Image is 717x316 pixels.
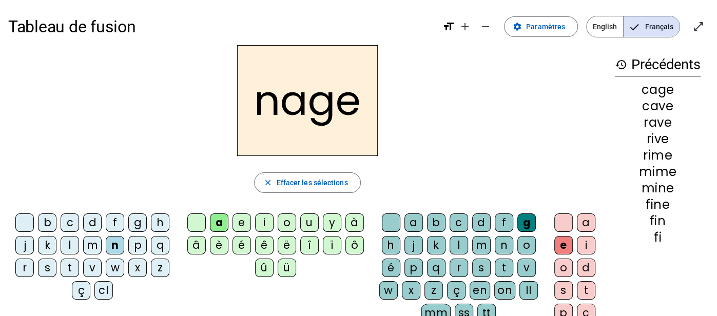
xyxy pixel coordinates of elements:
[187,236,206,254] div: â
[513,22,522,31] mat-icon: settings
[615,166,701,178] div: mime
[472,213,491,232] div: d
[323,236,341,254] div: ï
[94,281,113,300] div: cl
[472,259,491,277] div: s
[577,236,595,254] div: i
[128,236,147,254] div: p
[278,236,296,254] div: ë
[300,213,319,232] div: u
[472,236,491,254] div: m
[106,259,124,277] div: w
[517,236,536,254] div: o
[404,259,423,277] div: p
[554,236,573,254] div: e
[688,16,709,37] button: Entrer en plein écran
[72,281,90,300] div: ç
[382,236,400,254] div: h
[300,236,319,254] div: î
[495,213,513,232] div: f
[447,281,466,300] div: ç
[495,236,513,254] div: n
[15,259,34,277] div: r
[128,213,147,232] div: g
[615,84,701,96] div: cage
[323,213,341,232] div: y
[61,236,79,254] div: l
[263,178,272,187] mat-icon: close
[587,16,623,37] span: English
[278,213,296,232] div: o
[210,213,228,232] div: a
[345,213,364,232] div: à
[526,21,565,33] span: Paramètres
[83,259,102,277] div: v
[615,231,701,244] div: fi
[379,281,398,300] div: w
[459,21,471,33] mat-icon: add
[128,259,147,277] div: x
[255,213,274,232] div: i
[615,199,701,211] div: fine
[615,182,701,194] div: mine
[624,16,680,37] span: Français
[38,259,56,277] div: s
[475,16,496,37] button: Diminuer la taille de la police
[615,133,701,145] div: rive
[276,176,347,189] span: Effacer les sélections
[255,236,274,254] div: ê
[470,281,490,300] div: en
[554,281,573,300] div: s
[519,281,538,300] div: ll
[232,213,251,232] div: e
[404,213,423,232] div: a
[455,16,475,37] button: Augmenter la taille de la police
[504,16,578,37] button: Paramètres
[106,236,124,254] div: n
[450,259,468,277] div: r
[577,213,595,232] div: a
[427,213,445,232] div: b
[255,259,274,277] div: û
[495,259,513,277] div: t
[210,236,228,254] div: è
[38,236,56,254] div: k
[61,213,79,232] div: c
[517,259,536,277] div: v
[106,213,124,232] div: f
[404,236,423,254] div: j
[577,259,595,277] div: d
[278,259,296,277] div: ü
[615,116,701,129] div: rave
[517,213,536,232] div: g
[402,281,420,300] div: x
[83,236,102,254] div: m
[450,213,468,232] div: c
[577,281,595,300] div: t
[615,100,701,112] div: cave
[38,213,56,232] div: b
[15,236,34,254] div: j
[479,21,492,33] mat-icon: remove
[615,215,701,227] div: fin
[8,10,434,43] h1: Tableau de fusion
[615,53,701,76] h3: Précédents
[427,236,445,254] div: k
[237,45,378,156] h2: nage
[615,149,701,162] div: rime
[554,259,573,277] div: o
[450,236,468,254] div: l
[494,281,515,300] div: on
[586,16,680,37] mat-button-toggle-group: Language selection
[232,236,251,254] div: é
[345,236,364,254] div: ô
[254,172,360,193] button: Effacer les sélections
[151,236,169,254] div: q
[615,58,627,71] mat-icon: history
[151,259,169,277] div: z
[427,259,445,277] div: q
[424,281,443,300] div: z
[151,213,169,232] div: h
[442,21,455,33] mat-icon: format_size
[83,213,102,232] div: d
